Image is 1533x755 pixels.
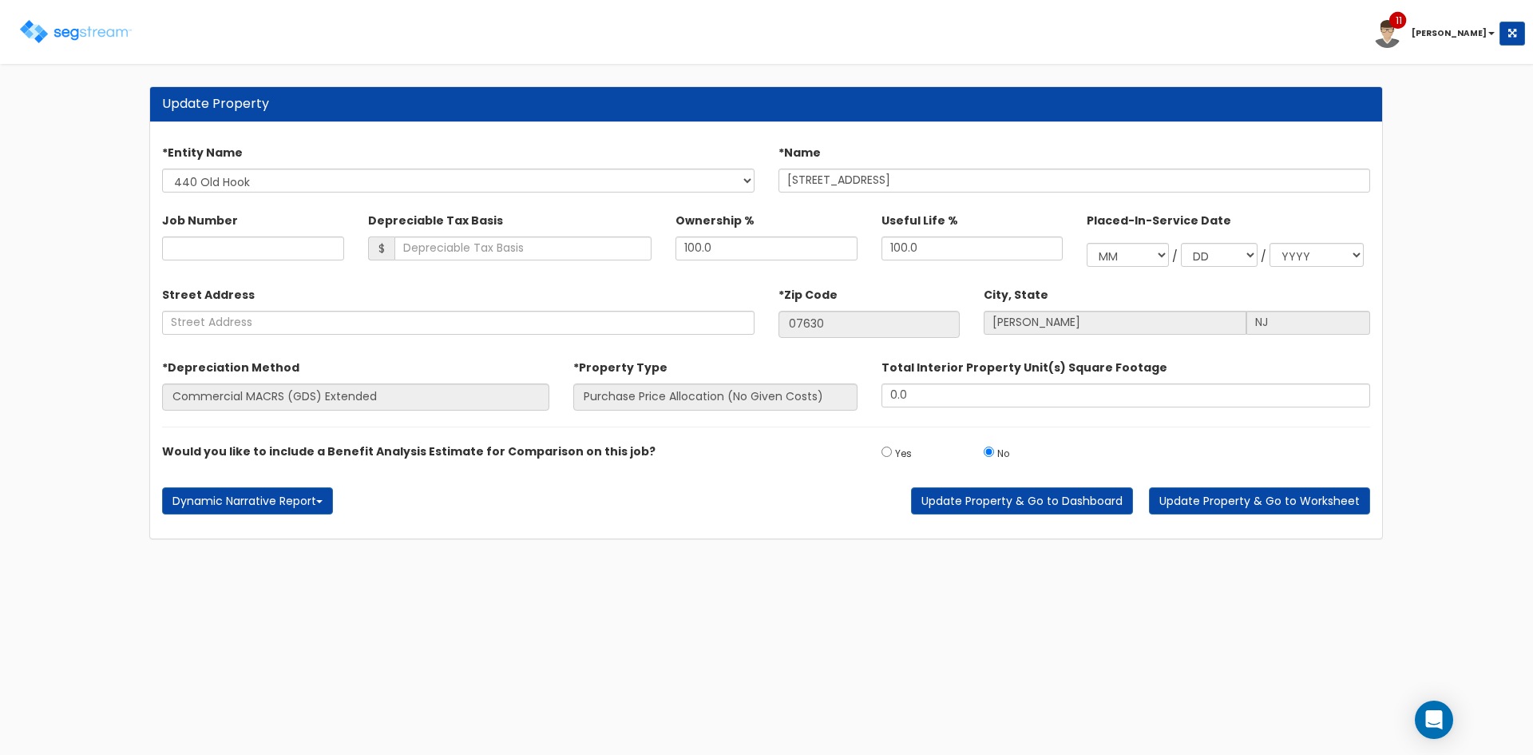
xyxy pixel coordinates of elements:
[162,443,656,459] label: Would you like to include a Benefit Analysis Estimate for Comparison on this job?
[20,20,132,43] img: logo.png
[162,354,299,376] label: *Depreciation Method
[984,281,1048,303] label: City, State
[162,207,238,228] label: Job Number
[911,487,1133,515] button: Update Property & Go to Dashboard
[1172,248,1178,264] div: /
[1415,701,1453,739] div: Open Intercom Messenger
[1087,207,1231,228] label: Placed-In-Service Date
[778,281,838,303] label: *Zip Code
[162,281,255,303] label: Street Address
[778,311,960,338] input: Zip Code
[162,139,243,161] label: *Entity Name
[368,207,503,228] label: Depreciable Tax Basis
[162,487,333,515] button: Dynamic Narrative Report
[162,311,755,335] input: Street Address
[1149,487,1370,515] button: Update Property & Go to Worksheet
[997,447,1009,460] small: No
[1373,20,1401,48] img: avatar.png
[778,139,821,161] label: *Name
[881,236,1063,260] input: Depreciation
[881,207,958,228] label: Useful Life %
[895,447,912,460] small: Yes
[778,169,1371,193] input: Property Name
[573,354,667,376] label: *Property Type
[881,354,1167,376] label: Total Interior Property Unit(s) Square Footage
[162,95,1370,113] div: Update Property
[1396,14,1402,29] span: 11
[1412,27,1487,39] b: [PERSON_NAME]
[675,236,857,260] input: Ownership
[881,383,1371,407] input: total square foot
[368,236,394,260] span: $
[1261,248,1266,264] div: /
[675,207,755,228] label: Ownership %
[394,236,652,260] input: Depreciable Tax Basis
